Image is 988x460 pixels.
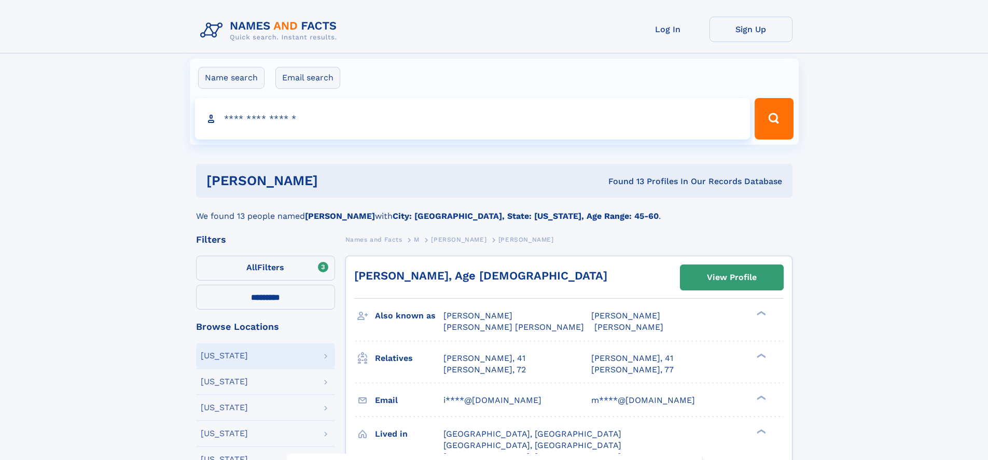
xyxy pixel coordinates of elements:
button: Search Button [755,98,793,140]
div: We found 13 people named with . [196,198,792,222]
div: [US_STATE] [201,429,248,438]
h3: Relatives [375,350,443,367]
a: [PERSON_NAME], Age [DEMOGRAPHIC_DATA] [354,269,607,282]
b: [PERSON_NAME] [305,211,375,221]
span: [PERSON_NAME] [594,322,663,332]
h1: [PERSON_NAME] [206,174,463,187]
a: Log In [627,17,709,42]
label: Filters [196,256,335,281]
a: Names and Facts [345,233,402,246]
span: All [246,262,257,272]
div: Browse Locations [196,322,335,331]
a: Sign Up [709,17,792,42]
span: [GEOGRAPHIC_DATA], [GEOGRAPHIC_DATA] [443,429,621,439]
span: M [414,236,420,243]
span: [PERSON_NAME] [PERSON_NAME] [443,322,584,332]
div: Filters [196,235,335,244]
a: [PERSON_NAME], 41 [443,353,525,364]
div: ❯ [754,352,767,359]
span: [GEOGRAPHIC_DATA], [GEOGRAPHIC_DATA] [443,440,621,450]
a: [PERSON_NAME], 41 [591,353,673,364]
div: ❯ [754,310,767,317]
a: [PERSON_NAME], 77 [591,364,674,375]
span: [PERSON_NAME] [443,311,512,320]
span: [PERSON_NAME] [498,236,554,243]
div: [US_STATE] [201,403,248,412]
img: Logo Names and Facts [196,17,345,45]
h3: Lived in [375,425,443,443]
a: [PERSON_NAME] [431,233,486,246]
div: ❯ [754,428,767,435]
a: [PERSON_NAME], 72 [443,364,526,375]
span: [PERSON_NAME] [591,311,660,320]
label: Name search [198,67,265,89]
h3: Email [375,392,443,409]
h3: Also known as [375,307,443,325]
a: M [414,233,420,246]
div: View Profile [707,266,757,289]
div: Found 13 Profiles In Our Records Database [463,176,782,187]
div: [US_STATE] [201,378,248,386]
a: View Profile [680,265,783,290]
div: ❯ [754,394,767,401]
label: Email search [275,67,340,89]
div: [US_STATE] [201,352,248,360]
input: search input [195,98,750,140]
span: [PERSON_NAME] [431,236,486,243]
b: City: [GEOGRAPHIC_DATA], State: [US_STATE], Age Range: 45-60 [393,211,659,221]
